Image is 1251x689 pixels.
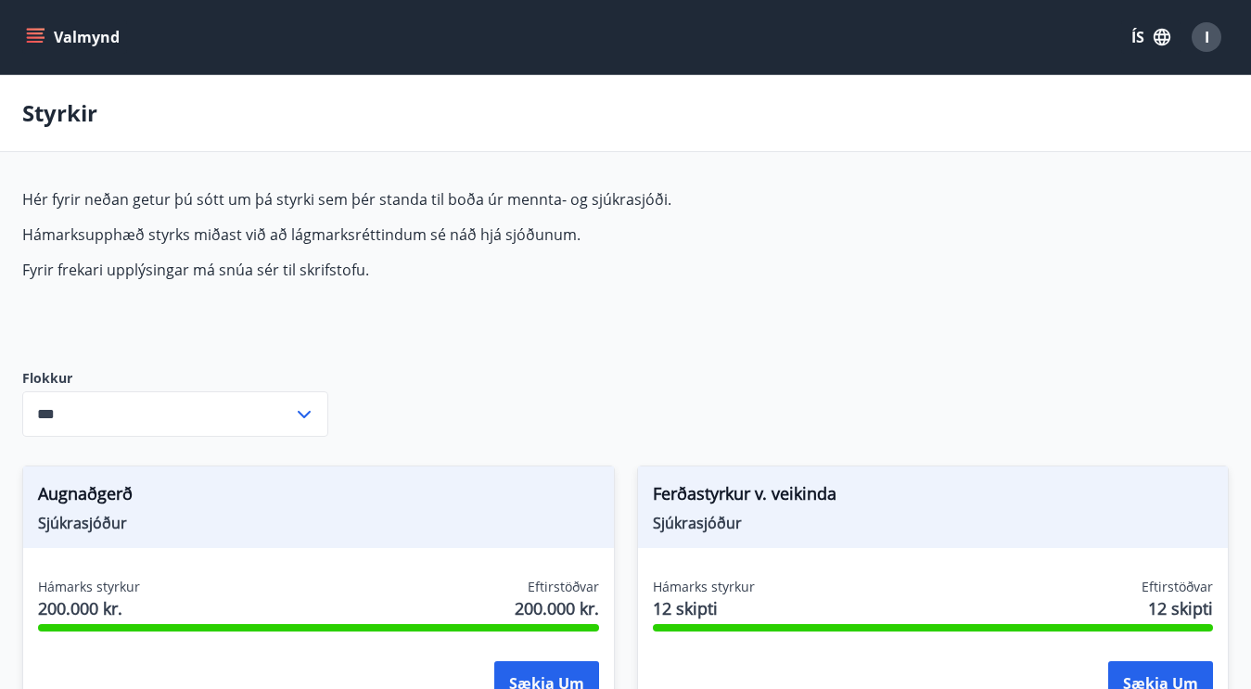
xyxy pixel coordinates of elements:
button: ÍS [1121,20,1181,54]
span: 12 skipti [653,596,755,620]
span: Augnaðgerð [38,481,599,513]
span: I [1205,27,1209,47]
p: Hámarksupphæð styrks miðast við að lágmarksréttindum sé náð hjá sjóðunum. [22,224,898,245]
p: Styrkir [22,97,97,129]
span: Eftirstöðvar [1142,578,1213,596]
span: Eftirstöðvar [528,578,599,596]
span: Hámarks styrkur [38,578,140,596]
label: Flokkur [22,369,328,388]
span: 12 skipti [1148,596,1213,620]
span: 200.000 kr. [38,596,140,620]
p: Fyrir frekari upplýsingar má snúa sér til skrifstofu. [22,260,898,280]
p: Hér fyrir neðan getur þú sótt um þá styrki sem þér standa til boða úr mennta- og sjúkrasjóði. [22,189,898,210]
span: 200.000 kr. [515,596,599,620]
span: Hámarks styrkur [653,578,755,596]
button: menu [22,20,127,54]
span: Sjúkrasjóður [653,513,1214,533]
span: Sjúkrasjóður [38,513,599,533]
button: I [1184,15,1229,59]
span: Ferðastyrkur v. veikinda [653,481,1214,513]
